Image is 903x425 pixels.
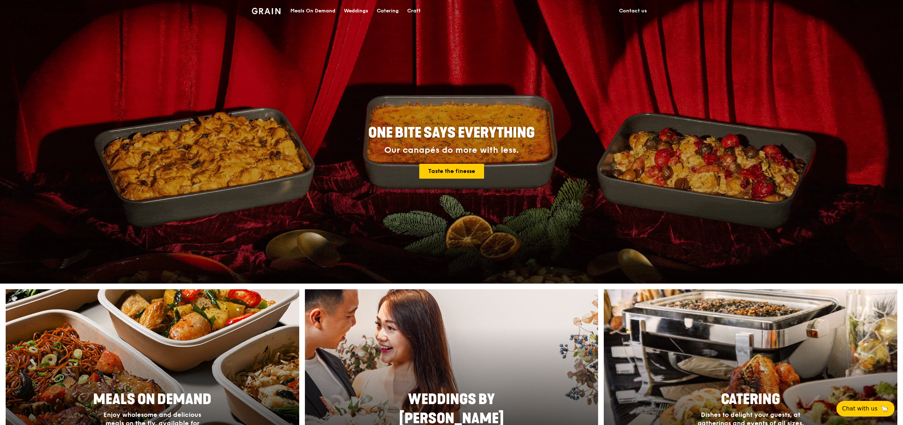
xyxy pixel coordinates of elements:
span: ONE BITE SAYS EVERYTHING [368,124,535,141]
div: Craft [407,0,421,22]
div: Weddings [344,0,368,22]
a: Weddings [340,0,373,22]
span: Meals On Demand [93,391,211,408]
div: Our canapés do more with less. [324,145,579,155]
span: 🦙 [880,404,889,413]
div: Meals On Demand [290,0,335,22]
a: Catering [373,0,403,22]
div: Catering [377,0,399,22]
button: Chat with us🦙 [836,401,895,416]
span: Chat with us [842,404,878,413]
img: Grain [252,8,280,14]
span: Catering [721,391,780,408]
a: Contact us [615,0,651,22]
a: Craft [403,0,425,22]
a: Taste the finesse [419,164,484,179]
